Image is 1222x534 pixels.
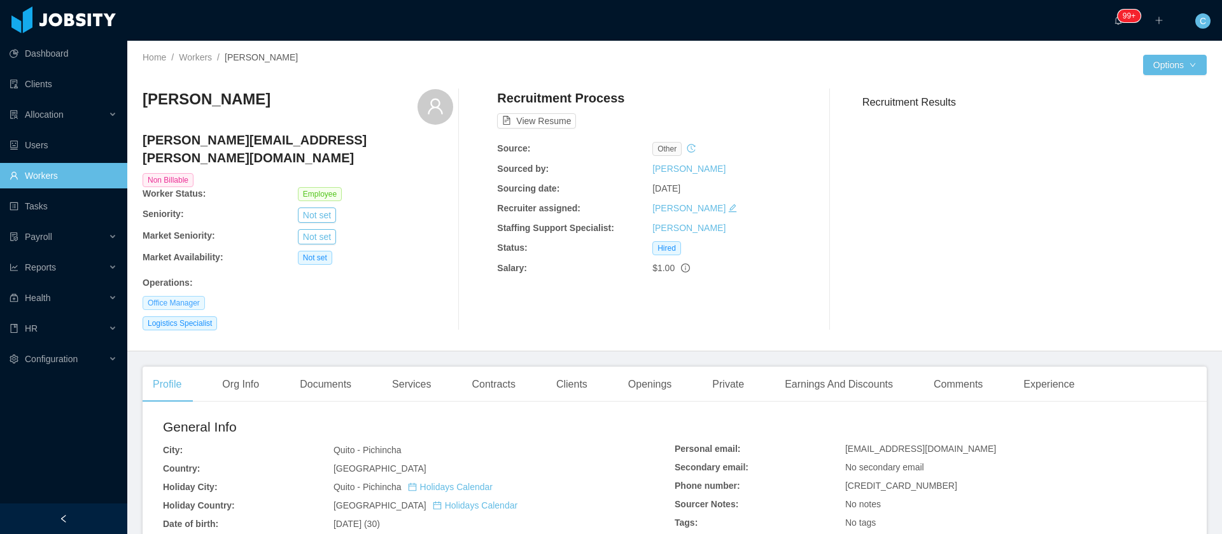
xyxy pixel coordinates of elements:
[143,252,223,262] b: Market Availability:
[171,52,174,62] span: /
[25,262,56,272] span: Reports
[10,324,18,333] i: icon: book
[408,482,417,491] i: icon: calendar
[845,516,1186,530] div: No tags
[334,463,426,474] span: [GEOGRAPHIC_DATA]
[334,519,380,529] span: [DATE] (30)
[687,144,696,153] i: icon: history
[163,482,218,492] b: Holiday City:
[334,445,402,455] span: Quito - Pichincha
[652,263,675,273] span: $1.00
[10,163,117,188] a: icon: userWorkers
[298,251,332,265] span: Not set
[497,263,527,273] b: Salary:
[652,164,726,174] a: [PERSON_NAME]
[433,500,517,510] a: icon: calendarHolidays Calendar
[10,263,18,272] i: icon: line-chart
[10,132,117,158] a: icon: robotUsers
[382,367,441,402] div: Services
[10,41,117,66] a: icon: pie-chartDashboard
[845,481,957,491] span: [CREDIT_CARD_NUMBER]
[163,417,675,437] h2: General Info
[497,223,614,233] b: Staffing Support Specialist:
[675,499,738,509] b: Sourcer Notes:
[702,367,754,402] div: Private
[845,462,924,472] span: No secondary email
[25,354,78,364] span: Configuration
[652,223,726,233] a: [PERSON_NAME]
[497,143,530,153] b: Source:
[1118,10,1141,22] sup: 203
[10,355,18,363] i: icon: setting
[546,367,598,402] div: Clients
[461,367,525,402] div: Contracts
[497,113,576,129] button: icon: file-textView Resume
[652,183,680,193] span: [DATE]
[10,293,18,302] i: icon: medicine-box
[163,445,183,455] b: City:
[143,209,184,219] b: Seniority:
[143,89,270,109] h3: [PERSON_NAME]
[426,97,444,115] i: icon: user
[675,462,748,472] b: Secondary email:
[298,207,336,223] button: Not set
[25,109,64,120] span: Allocation
[497,116,576,126] a: icon: file-textView Resume
[497,242,527,253] b: Status:
[143,230,215,241] b: Market Seniority:
[143,367,192,402] div: Profile
[25,323,38,334] span: HR
[862,94,1207,110] h3: Recruitment Results
[25,293,50,303] span: Health
[775,367,903,402] div: Earnings And Discounts
[298,229,336,244] button: Not set
[1143,55,1207,75] button: Optionsicon: down
[845,499,881,509] span: No notes
[143,296,205,310] span: Office Manager
[618,367,682,402] div: Openings
[497,203,580,213] b: Recruiter assigned:
[334,500,517,510] span: [GEOGRAPHIC_DATA]
[675,481,740,491] b: Phone number:
[10,232,18,241] i: icon: file-protect
[497,164,549,174] b: Sourced by:
[298,187,342,201] span: Employee
[163,463,200,474] b: Country:
[1155,16,1163,25] i: icon: plus
[845,444,996,454] span: [EMAIL_ADDRESS][DOMAIN_NAME]
[433,501,442,510] i: icon: calendar
[728,204,737,213] i: icon: edit
[10,110,18,119] i: icon: solution
[163,519,218,529] b: Date of birth:
[290,367,362,402] div: Documents
[1200,13,1206,29] span: C
[10,71,117,97] a: icon: auditClients
[225,52,298,62] span: [PERSON_NAME]
[1114,16,1123,25] i: icon: bell
[212,367,269,402] div: Org Info
[25,232,52,242] span: Payroll
[652,241,681,255] span: Hired
[408,482,493,492] a: icon: calendarHolidays Calendar
[924,367,993,402] div: Comments
[334,482,493,492] span: Quito - Pichincha
[143,173,193,187] span: Non Billable
[681,263,690,272] span: info-circle
[675,444,741,454] b: Personal email:
[163,500,235,510] b: Holiday Country:
[1013,367,1085,402] div: Experience
[143,52,166,62] a: Home
[10,193,117,219] a: icon: profileTasks
[652,142,682,156] span: other
[217,52,220,62] span: /
[143,188,206,199] b: Worker Status:
[675,517,698,528] b: Tags:
[179,52,212,62] a: Workers
[652,203,726,213] a: [PERSON_NAME]
[143,316,217,330] span: Logistics Specialist
[143,131,453,167] h4: [PERSON_NAME][EMAIL_ADDRESS][PERSON_NAME][DOMAIN_NAME]
[143,278,193,288] b: Operations :
[497,183,559,193] b: Sourcing date:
